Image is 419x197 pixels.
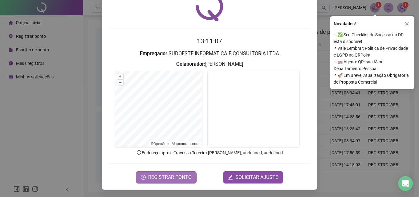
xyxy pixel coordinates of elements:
[334,45,411,58] span: ⚬ Vale Lembrar: Política de Privacidade e LGPD na QRPoint
[140,51,167,57] strong: Empregador
[223,171,283,183] button: editSOLICITAR AJUSTE
[153,142,179,146] a: OpenStreetMap
[136,171,197,183] button: REGISTRAR PONTO
[136,150,142,155] span: info-circle
[228,175,233,180] span: edit
[117,73,123,79] button: +
[151,142,200,146] li: © contributors.
[334,58,411,72] span: ⚬ 🤖 Agente QR: sua IA no Departamento Pessoal
[176,61,204,67] strong: Colaborador
[109,60,310,68] h3: : [PERSON_NAME]
[117,80,123,85] button: –
[141,175,146,180] span: clock-circle
[398,176,413,191] div: Open Intercom Messenger
[109,50,310,58] h3: : SUDOESTE INFORMATICA E CONSULTORIA LTDA
[109,149,310,156] p: Endereço aprox. : Travessa Terceira [PERSON_NAME], undefined, undefined
[334,72,411,85] span: ⚬ 🚀 Em Breve, Atualização Obrigatória de Proposta Comercial
[148,174,192,181] span: REGISTRAR PONTO
[405,22,409,26] span: close
[334,20,356,27] span: Novidades !
[334,31,411,45] span: ⚬ ✅ Seu Checklist de Sucesso do DP está disponível
[235,174,278,181] span: SOLICITAR AJUSTE
[197,37,222,45] time: 13:11:07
